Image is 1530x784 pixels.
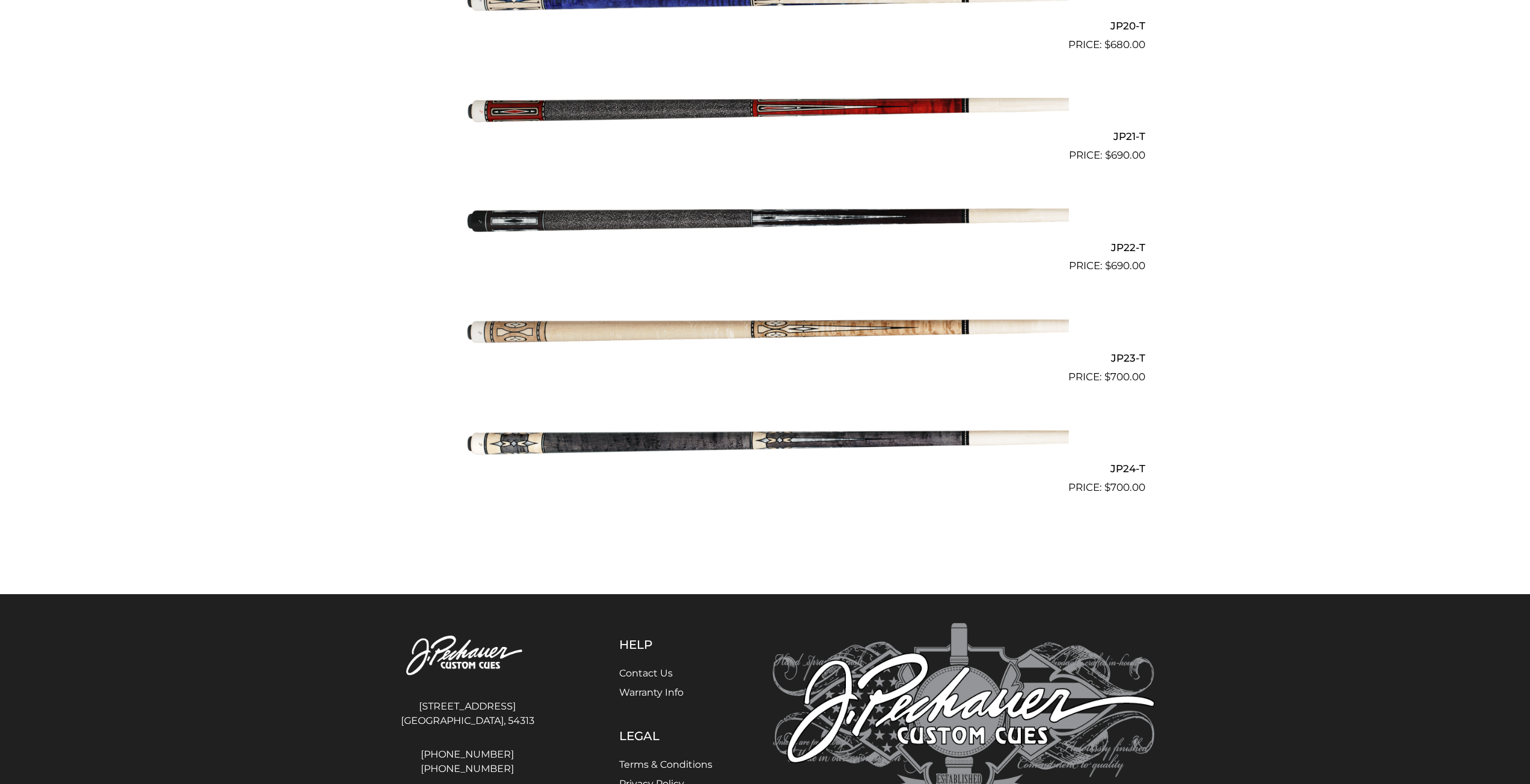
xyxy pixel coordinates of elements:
[385,58,1145,163] a: JP21-T $690.00
[385,14,1145,37] h2: JP20-T
[1104,371,1145,383] bdi: 700.00
[619,637,712,652] h5: Help
[462,279,1069,380] img: JP23-T
[1105,149,1145,161] bdi: 690.00
[1105,260,1111,272] span: $
[1105,260,1145,272] bdi: 690.00
[619,759,712,770] a: Terms & Conditions
[1104,38,1145,50] bdi: 680.00
[385,236,1145,258] h2: JP22-T
[619,687,684,698] a: Warranty Info
[376,747,560,762] a: [PHONE_NUMBER]
[385,126,1145,148] h2: JP21-T
[1105,149,1111,161] span: $
[376,762,560,776] a: [PHONE_NUMBER]
[1104,481,1110,493] span: $
[462,168,1069,269] img: JP22-T
[376,694,560,733] address: [STREET_ADDRESS] [GEOGRAPHIC_DATA], 54313
[385,279,1145,384] a: JP23-T $700.00
[462,390,1069,491] img: JP24-T
[1104,371,1110,383] span: $
[619,667,673,679] a: Contact Us
[385,390,1145,496] a: JP24-T $700.00
[385,168,1145,274] a: JP22-T $690.00
[619,729,712,743] h5: Legal
[385,347,1145,369] h2: JP23-T
[376,623,560,690] img: Pechauer Custom Cues
[1104,481,1145,493] bdi: 700.00
[462,58,1069,159] img: JP21-T
[1104,38,1110,50] span: $
[385,458,1145,480] h2: JP24-T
